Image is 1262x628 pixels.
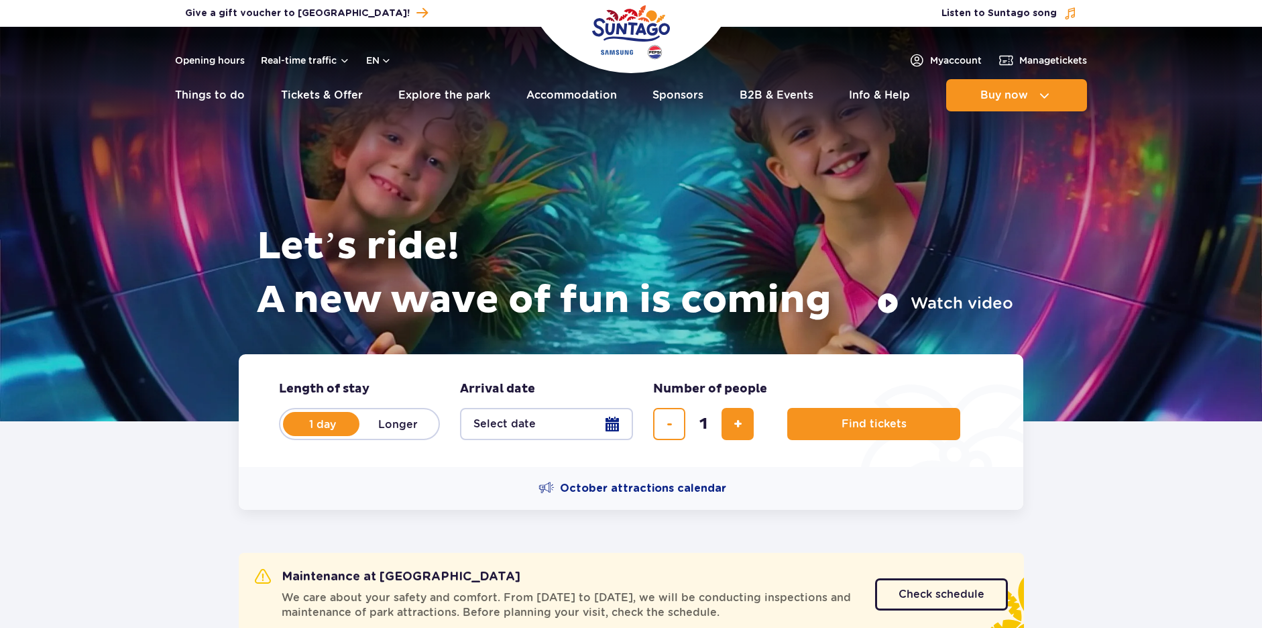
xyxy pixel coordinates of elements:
button: en [366,54,392,67]
a: Tickets & Offer [281,79,363,111]
a: Accommodation [526,79,617,111]
span: Give a gift voucher to [GEOGRAPHIC_DATA]! [185,7,410,20]
span: Length of stay [279,381,369,397]
a: Opening hours [175,54,245,67]
span: Find tickets [842,418,907,430]
a: Managetickets [998,52,1087,68]
h2: Maintenance at [GEOGRAPHIC_DATA] [255,569,520,585]
button: remove ticket [653,408,685,440]
button: Buy now [946,79,1087,111]
a: Myaccount [909,52,982,68]
button: Listen to Suntago song [941,7,1077,20]
span: Buy now [980,89,1028,101]
button: Watch video [877,293,1013,314]
span: My account [930,54,982,67]
button: Real-time traffic [261,55,350,66]
label: Longer [359,410,436,438]
span: Arrival date [460,381,535,397]
span: Check schedule [899,589,984,600]
span: We care about your safety and comfort. From [DATE] to [DATE], we will be conducting inspections a... [282,590,859,620]
a: Info & Help [849,79,910,111]
form: Planning your visit to Park of Poland [239,354,1023,467]
a: Explore the park [398,79,490,111]
a: Give a gift voucher to [GEOGRAPHIC_DATA]! [185,4,428,22]
span: Manage tickets [1019,54,1087,67]
span: Number of people [653,381,767,397]
a: Sponsors [652,79,703,111]
a: B2B & Events [740,79,813,111]
a: Check schedule [875,578,1008,611]
button: add ticket [722,408,754,440]
span: October attractions calendar [560,481,726,496]
button: Select date [460,408,633,440]
button: Find tickets [787,408,960,440]
a: Things to do [175,79,245,111]
a: October attractions calendar [538,480,726,496]
h1: Let’s ride! A new wave of fun is coming [257,220,1013,327]
input: number of tickets [687,408,720,440]
label: 1 day [284,410,361,438]
span: Listen to Suntago song [941,7,1057,20]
